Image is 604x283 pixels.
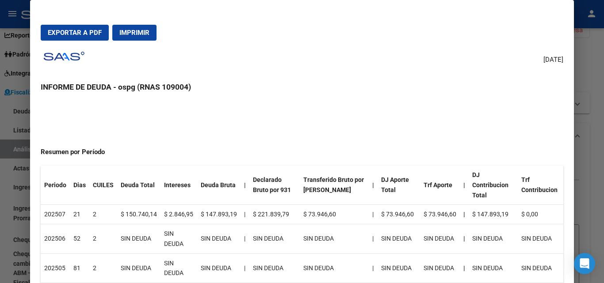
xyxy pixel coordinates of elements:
span: [DATE] [543,55,563,65]
th: | [241,166,249,205]
button: Exportar a PDF [41,25,109,41]
td: SIN DEUDA [161,224,197,254]
th: Trf Contribucion [518,166,563,205]
td: 2 [89,205,117,224]
td: SIN DEUDA [420,253,460,283]
th: | [460,205,469,224]
td: 202505 [41,253,70,283]
th: Periodo [41,166,70,205]
td: SIN DEUDA [197,224,241,254]
td: $ 73.946,60 [420,205,460,224]
td: SIN DEUDA [469,224,518,254]
th: Dias [70,166,89,205]
td: SIN DEUDA [469,253,518,283]
td: $ 73.946,60 [300,205,369,224]
span: Exportar a PDF [48,29,102,37]
td: 21 [70,205,89,224]
td: | [369,253,378,283]
th: CUILES [89,166,117,205]
td: SIN DEUDA [249,224,300,254]
td: | [369,205,378,224]
td: SIN DEUDA [249,253,300,283]
td: SIN DEUDA [518,253,563,283]
th: | [460,224,469,254]
td: SIN DEUDA [518,224,563,254]
td: $ 147.893,19 [469,205,518,224]
td: SIN DEUDA [300,253,369,283]
td: $ 147.893,19 [197,205,241,224]
td: SIN DEUDA [378,253,420,283]
h4: Resumen por Período [41,147,563,157]
th: Trf Aporte [420,166,460,205]
td: SIN DEUDA [197,253,241,283]
td: 2 [89,253,117,283]
th: | [460,166,469,205]
th: Deuda Bruta [197,166,241,205]
td: $ 221.839,79 [249,205,300,224]
button: Imprimir [112,25,157,41]
td: SIN DEUDA [117,253,161,283]
th: DJ Aporte Total [378,166,420,205]
th: DJ Contribucion Total [469,166,518,205]
span: Imprimir [119,29,149,37]
td: | [369,224,378,254]
th: Intereses [161,166,197,205]
th: Declarado Bruto por 931 [249,166,300,205]
td: $ 73.946,60 [378,205,420,224]
td: | [241,253,249,283]
td: SIN DEUDA [161,253,197,283]
td: | [241,205,249,224]
td: 202507 [41,205,70,224]
td: $ 2.846,95 [161,205,197,224]
td: 81 [70,253,89,283]
td: SIN DEUDA [117,224,161,254]
td: 2 [89,224,117,254]
th: Transferido Bruto por [PERSON_NAME] [300,166,369,205]
th: | [460,253,469,283]
td: | [241,224,249,254]
td: 52 [70,224,89,254]
th: | [369,166,378,205]
td: SIN DEUDA [420,224,460,254]
th: Deuda Total [117,166,161,205]
h3: INFORME DE DEUDA - ospg (RNAS 109004) [41,81,563,93]
td: 202506 [41,224,70,254]
td: $ 0,00 [518,205,563,224]
td: $ 150.740,14 [117,205,161,224]
td: SIN DEUDA [300,224,369,254]
div: Open Intercom Messenger [574,253,595,274]
td: SIN DEUDA [378,224,420,254]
